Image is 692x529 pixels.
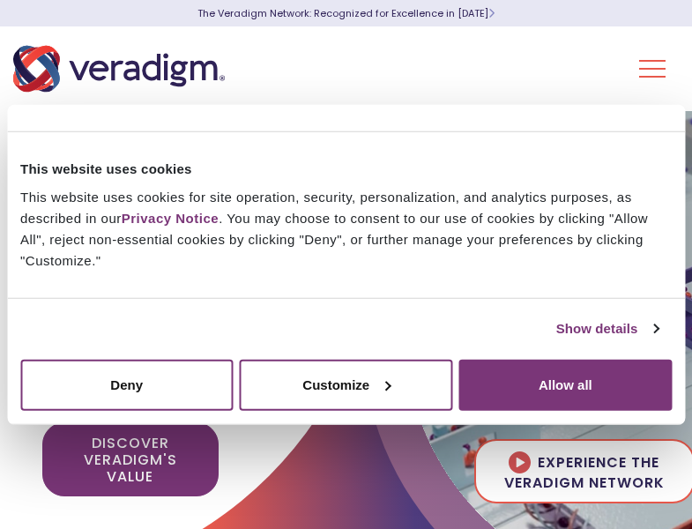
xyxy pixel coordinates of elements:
span: Learn More [488,6,495,20]
img: Veradigm logo [13,40,225,98]
a: The Veradigm Network: Recognized for Excellence in [DATE]Learn More [197,6,495,20]
div: This website uses cookies [20,159,672,180]
a: Privacy Notice [122,210,219,225]
button: Deny [20,359,233,410]
button: Customize [240,359,452,410]
a: Discover Veradigm's Value [42,422,219,497]
a: Show details [556,318,659,339]
button: Allow all [459,359,672,410]
div: This website uses cookies for site operation, security, personalization, and analytics purposes, ... [20,186,672,271]
button: Toggle Navigation Menu [639,46,666,92]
